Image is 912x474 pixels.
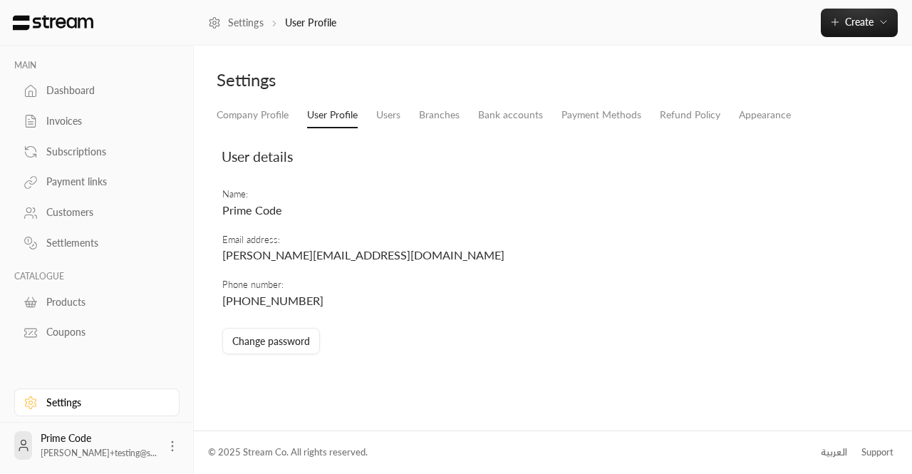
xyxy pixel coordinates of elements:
[41,448,157,458] span: [PERSON_NAME]+testing@s...
[222,148,293,165] span: User details
[208,16,336,30] nav: breadcrumb
[46,175,162,189] div: Payment links
[222,226,670,271] td: Email address :
[561,103,641,128] a: Payment Methods
[222,203,282,217] span: Prime Code
[419,103,460,128] a: Branches
[14,288,180,316] a: Products
[46,295,162,309] div: Products
[14,271,180,282] p: CATALOGUE
[208,445,368,460] div: © 2025 Stream Co. All rights reserved.
[46,145,162,159] div: Subscriptions
[222,271,670,316] td: Phone number :
[856,440,898,465] a: Support
[821,9,898,37] button: Create
[217,68,546,91] div: Settings
[222,181,670,226] td: Name :
[222,328,320,354] button: Change password
[41,431,157,460] div: Prime Code
[845,16,874,28] span: Create
[14,60,180,71] p: MAIN
[376,103,400,128] a: Users
[46,325,162,339] div: Coupons
[46,83,162,98] div: Dashboard
[46,205,162,220] div: Customers
[307,103,358,128] a: User Profile
[14,168,180,196] a: Payment links
[14,319,180,346] a: Coupons
[222,248,504,262] span: [PERSON_NAME][EMAIL_ADDRESS][DOMAIN_NAME]
[222,294,323,307] span: [PHONE_NUMBER]
[14,199,180,227] a: Customers
[46,114,162,128] div: Invoices
[208,16,264,30] a: Settings
[285,16,337,30] p: User Profile
[14,388,180,416] a: Settings
[14,230,180,257] a: Settlements
[14,77,180,105] a: Dashboard
[217,103,289,128] a: Company Profile
[821,445,847,460] div: العربية
[14,138,180,165] a: Subscriptions
[46,396,162,410] div: Settings
[739,103,791,128] a: Appearance
[478,103,543,128] a: Bank accounts
[660,103,720,128] a: Refund Policy
[46,236,162,250] div: Settlements
[11,15,95,31] img: Logo
[14,108,180,135] a: Invoices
